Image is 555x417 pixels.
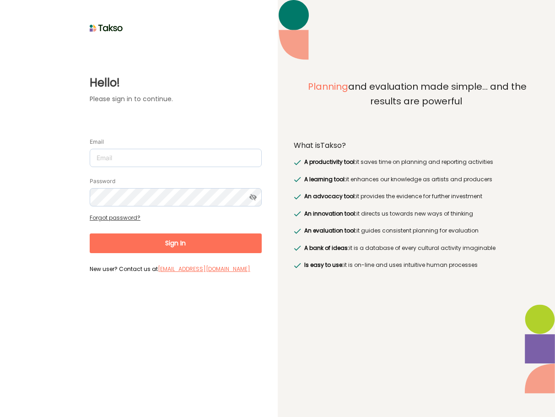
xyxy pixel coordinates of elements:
img: greenRight [294,177,301,182]
span: An evaluation tool: [304,227,356,234]
a: Forgot password? [90,214,140,222]
label: Please sign in to continue. [90,94,262,104]
label: New user? Contact us at [90,265,262,273]
img: greenRight [294,263,301,268]
input: Email [90,149,262,167]
span: An advocacy tool: [304,192,356,200]
img: greenRight [294,228,301,234]
span: A bank of ideas: [304,244,349,252]
span: A learning tool: [304,175,346,183]
label: it is on-line and uses intuitive human processes [302,260,478,270]
label: Email [90,138,104,146]
label: it enhances our knowledge as artists and producers [302,175,492,184]
label: it guides consistent planning for evaluation [302,226,479,235]
span: A productivity tool: [304,158,356,166]
label: Hello! [90,75,262,91]
label: and evaluation made simple... and the results are powerful [294,80,539,129]
label: [EMAIL_ADDRESS][DOMAIN_NAME] [158,265,250,274]
label: it provides the evidence for further investment [302,192,482,201]
img: greenRight [294,211,301,217]
label: What is [294,141,346,150]
label: it saves time on planning and reporting activities [302,157,493,167]
span: Planning [308,80,348,93]
a: [EMAIL_ADDRESS][DOMAIN_NAME] [158,265,250,273]
label: Password [90,178,115,185]
button: Sign In [90,233,262,253]
span: Takso? [320,140,346,151]
label: it is a database of every cultural activity imaginable [302,244,496,253]
span: Is easy to use: [304,261,344,269]
img: greenRight [294,194,301,200]
label: it directs us towards new ways of thinking [302,209,473,218]
span: An innovation tool: [304,210,356,217]
img: greenRight [294,160,301,165]
img: taksoLoginLogo [90,21,123,35]
img: greenRight [294,245,301,251]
